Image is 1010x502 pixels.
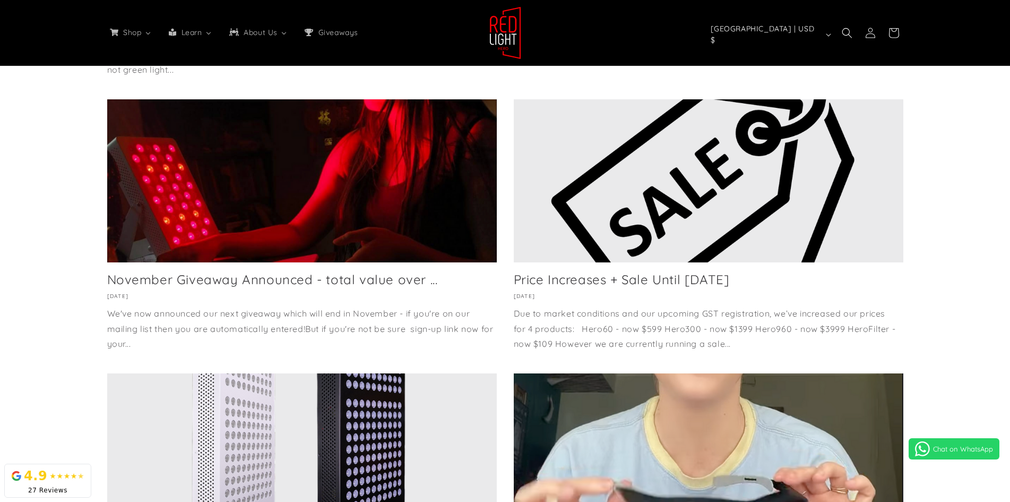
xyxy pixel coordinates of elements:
[514,271,903,288] a: Price Increases + Sale Until [DATE]
[101,21,160,44] a: Shop
[220,21,296,44] a: About Us
[121,28,142,37] span: Shop
[107,271,497,288] a: November Giveaway Announced - total value over ...
[179,28,203,37] span: Learn
[933,445,993,453] span: Chat on WhatsApp
[241,28,279,37] span: About Us
[835,21,859,45] summary: Search
[489,6,521,59] img: Red Light Hero
[711,23,821,46] span: [GEOGRAPHIC_DATA] | USD $
[909,438,999,460] a: Chat on WhatsApp
[704,24,835,45] button: [GEOGRAPHIC_DATA] | USD $
[485,2,525,63] a: Red Light Hero
[296,21,366,44] a: Giveaways
[160,21,220,44] a: Learn
[316,28,359,37] span: Giveaways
